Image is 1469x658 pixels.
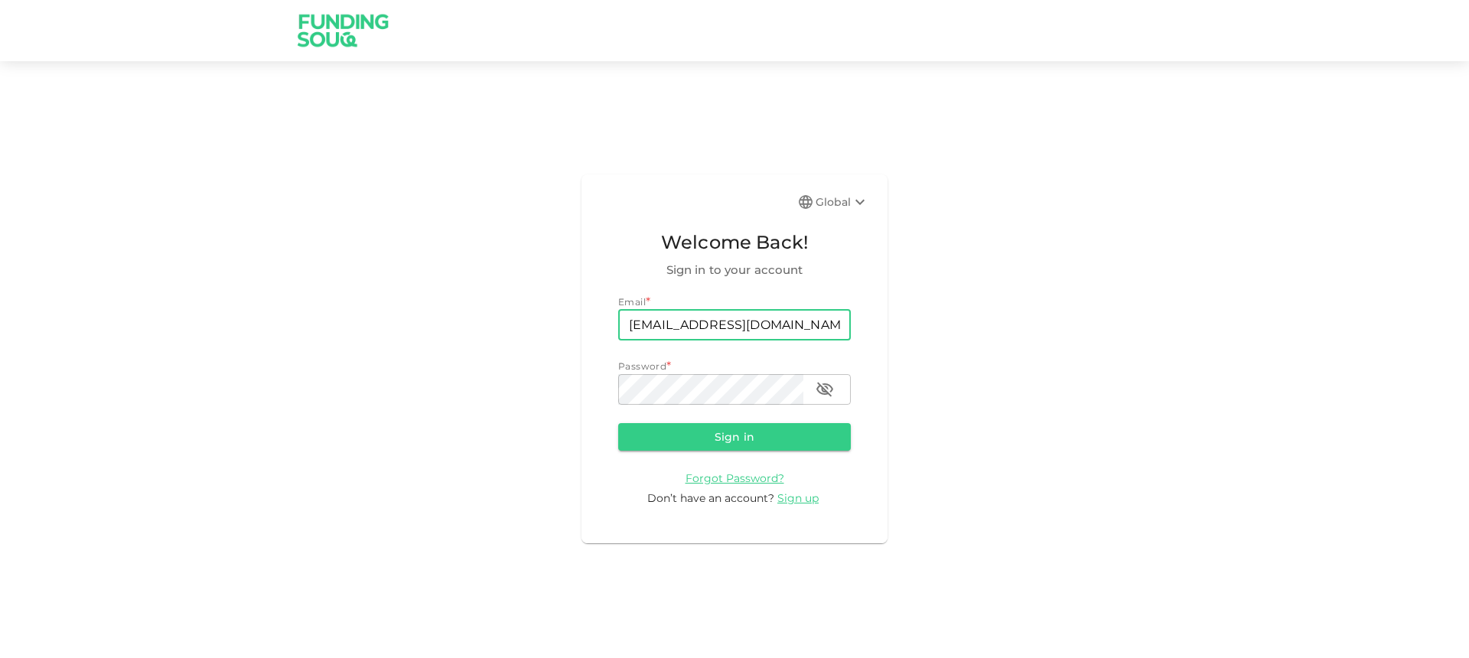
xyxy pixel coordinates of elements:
[647,491,774,505] span: Don’t have an account?
[618,261,851,279] span: Sign in to your account
[618,423,851,451] button: Sign in
[618,296,646,308] span: Email
[618,310,851,340] input: email
[777,491,819,505] span: Sign up
[618,374,803,405] input: password
[618,360,666,372] span: Password
[618,228,851,257] span: Welcome Back!
[686,471,784,485] a: Forgot Password?
[816,193,869,211] div: Global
